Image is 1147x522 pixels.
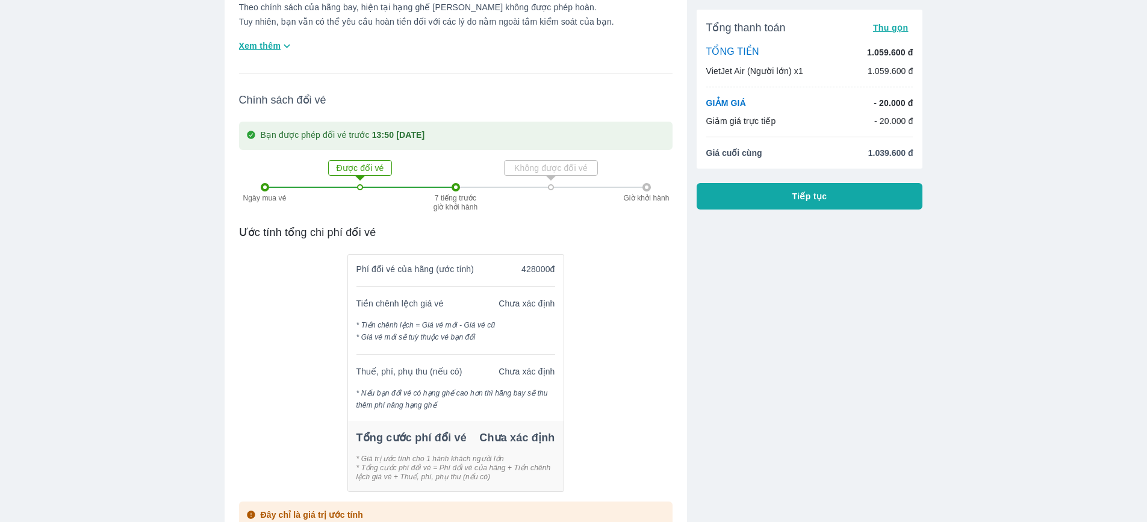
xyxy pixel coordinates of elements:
[356,331,555,343] div: * Giá vé mới sẽ tuỳ thuộc vé bạn đổi
[239,225,673,240] p: Ước tính tổng chi phí đổi vé
[261,509,546,521] p: Đây chỉ là giá trị ước tính
[372,130,425,140] strong: 13:50 [DATE]
[706,97,746,109] p: GIẢM GIÁ
[868,19,913,36] button: Thu gọn
[706,147,762,159] span: Giá cuối cùng
[506,162,596,174] p: Không được đổi vé
[620,194,674,202] p: Giờ khởi hành
[356,430,467,445] p: Tổng cước phí đổi vé
[499,297,555,309] p: Chưa xác định
[238,194,292,202] p: Ngày mua vé
[706,20,786,35] span: Tổng thanh toán
[356,319,555,331] div: * Tiền chênh lệch = Giá vé mới - Giá vé cũ
[479,430,555,445] p: Chưa xác định
[706,46,759,59] p: TỔNG TIỀN
[874,97,913,109] p: - 20.000 đ
[697,183,923,210] button: Tiếp tục
[867,46,913,58] p: 1.059.600 đ
[792,190,827,202] span: Tiếp tục
[239,2,673,26] p: Theo chính sách của hãng bay, hiện tại hạng ghế [PERSON_NAME] không được phép hoàn. Tuy nhiên, bạ...
[356,263,474,275] p: Phí đổi vé của hãng (ước tính)
[234,36,299,56] button: Xem thêm
[348,455,564,482] p: * Giá trị ước tính cho 1 hành khách người lớn * Tổng cước phí đổi vé = Phí đổi vé của hãng + Tiền...
[356,297,444,309] p: Tiền chênh lệch giá vé
[330,162,390,174] p: Được đổi vé
[356,365,462,378] p: Thuế, phí, phụ thu (nếu có)
[874,115,913,127] p: - 20.000 đ
[261,129,425,143] p: Bạn được phép đổi vé trước
[521,263,555,275] p: 428000đ
[348,387,564,411] p: * Nếu bạn đổi vé có hạng ghế cao hơn thì hãng bay sẽ thu thêm phí nâng hạng ghế
[868,65,913,77] p: 1.059.600 đ
[499,365,555,378] p: Chưa xác định
[868,147,913,159] span: 1.039.600 đ
[706,65,803,77] p: VietJet Air (Người lớn) x1
[239,93,673,107] span: Chính sách đổi vé
[873,23,909,33] span: Thu gọn
[432,194,480,211] p: 7 tiếng trước giờ khởi hành
[239,40,281,52] span: Xem thêm
[706,115,776,127] p: Giảm giá trực tiếp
